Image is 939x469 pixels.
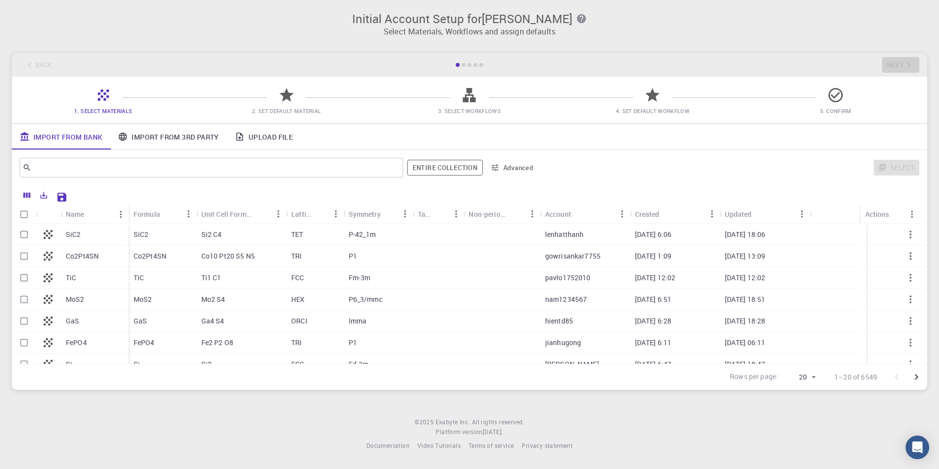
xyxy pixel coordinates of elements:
button: Sort [509,206,525,222]
p: Fe2 P2 O8 [201,338,233,348]
span: Support [20,7,55,16]
span: [DATE] . [483,428,503,436]
p: P-42_1m [349,230,376,239]
p: P6_3/mmc [349,294,383,304]
span: Documentation [366,441,410,449]
a: Import From Bank [12,124,110,149]
p: 1–20 of 6549 [834,372,877,382]
p: Co2Pt4SN [134,251,166,261]
span: All rights reserved. [472,417,525,427]
button: Menu [904,206,920,222]
span: 5. Confirm [820,107,852,115]
div: Formula [134,205,160,224]
button: Menu [448,206,464,222]
p: Si [134,359,140,369]
p: Co10 Pt20 S5 N5 [201,251,255,261]
p: [DATE] 6:11 [635,338,672,348]
div: Non-periodic [469,205,508,224]
button: Entire collection [407,160,483,176]
div: Actions [865,205,889,224]
button: Sort [84,206,100,222]
div: Account [545,205,571,224]
div: Unit Cell Formula [196,205,286,224]
span: © 2025 [414,417,435,427]
p: P1 [349,338,357,348]
button: Menu [397,206,413,222]
p: TET [291,230,303,239]
p: Fm-3m [349,273,371,283]
button: Menu [794,206,810,222]
div: Tags [418,205,432,224]
p: [DATE] 18:47 [725,359,766,369]
a: Import From 3rd Party [110,124,226,149]
p: HEX [291,294,304,304]
p: gowrisankar7755 [545,251,601,261]
span: Exabyte Inc. [436,418,470,426]
button: Export [35,187,52,203]
span: 2. Set Default Material [252,107,321,115]
p: [DATE] 6:51 [635,294,672,304]
span: Filter throughout whole library including sets (folders) [407,160,483,176]
p: [DATE] 1:09 [635,251,672,261]
div: Formula [129,205,196,224]
div: Name [66,205,84,224]
p: GaS [66,316,79,326]
p: TiC [66,273,76,283]
div: Non-periodic [464,205,540,224]
a: Privacy statement [522,441,573,451]
button: Menu [525,206,540,222]
p: nam1234567 [545,294,587,304]
button: Sort [432,206,448,222]
div: Created [635,205,660,224]
p: Mo2 S4 [201,294,225,304]
div: Symmetry [344,205,413,224]
span: Terms of service [469,441,514,449]
div: 20 [782,370,819,384]
p: GaS [134,316,147,326]
span: Video Tutorials [417,441,461,449]
div: Icon [36,205,61,224]
div: Tags [413,205,464,224]
p: SiC2 [66,230,81,239]
button: Menu [704,206,720,222]
p: hientd85 [545,316,573,326]
p: [DATE] 06:11 [725,338,766,348]
p: Si2 [201,359,212,369]
div: Symmetry [349,205,381,224]
p: [DATE] 13:09 [725,251,766,261]
div: Name [61,205,129,224]
p: [DATE] 6:47 [635,359,672,369]
button: Advanced [487,160,538,176]
p: TRI [291,251,302,261]
p: ORCI [291,316,307,326]
div: Lattice [291,205,312,224]
p: P1 [349,251,357,261]
p: Si [66,359,72,369]
span: 1. Select Materials [74,107,132,115]
p: [DATE] 18:28 [725,316,766,326]
p: [DATE] 12:02 [725,273,766,283]
p: Rows per page: [730,372,778,383]
span: Privacy statement [522,441,573,449]
button: Sort [752,206,768,222]
p: [DATE] 18:06 [725,230,766,239]
button: Sort [571,206,587,222]
button: Columns [19,187,35,203]
a: [DATE]. [483,427,503,437]
span: 3. Select Workflows [438,107,501,115]
p: Fd-3m [349,359,369,369]
p: FePO4 [66,338,87,348]
p: lenhatthanh [545,230,584,239]
p: TRI [291,338,302,348]
button: Menu [328,206,344,222]
div: Created [630,205,720,224]
p: MoS2 [134,294,152,304]
p: FCC [291,359,304,369]
h3: Initial Account Setup for [PERSON_NAME] [18,12,921,26]
button: Menu [181,206,196,222]
button: Save Explorer Settings [52,187,72,207]
button: Sort [312,206,328,222]
p: FePO4 [134,338,155,348]
div: Actions [860,205,920,224]
button: Sort [160,206,176,222]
